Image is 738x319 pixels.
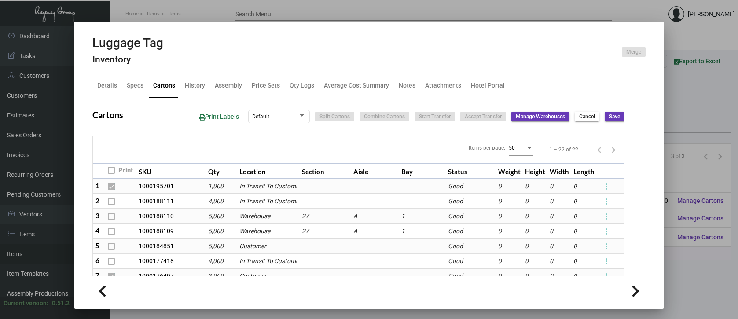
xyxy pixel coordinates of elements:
button: Save [605,112,624,121]
span: Manage Warehouses [516,113,565,121]
div: Price Sets [252,81,280,90]
div: Attachments [425,81,461,90]
th: Bay [399,163,446,179]
span: Default [252,114,269,120]
h4: Inventory [92,54,163,65]
button: Merge [622,47,646,57]
th: Status [446,163,496,179]
button: Print Labels [192,109,246,125]
span: Start Transfer [419,113,451,121]
button: Cancel [575,112,599,121]
div: Hotel Portal [471,81,505,90]
button: Manage Warehouses [511,112,569,121]
span: 7 [95,271,99,279]
h2: Luggage Tag [92,36,163,51]
th: Aisle [351,163,400,179]
th: Location [237,163,300,179]
span: Print [118,165,133,176]
button: Previous page [592,143,606,157]
button: Next page [606,143,621,157]
span: Merge [626,48,641,56]
div: Cartons [153,81,175,90]
button: Start Transfer [415,112,455,121]
span: 1 [95,182,99,190]
span: 50 [509,145,515,151]
span: 6 [95,257,99,264]
th: Height [523,163,547,179]
th: SKU [136,163,206,179]
span: Print Labels [199,113,239,120]
button: Accept Transfer [460,112,506,121]
div: History [185,81,205,90]
span: Combine Cartons [364,113,405,121]
span: 4 [95,227,99,235]
div: Details [97,81,117,90]
span: 5 [95,242,99,249]
h2: Cartons [92,110,123,120]
div: 0.51.2 [52,299,70,308]
span: 3 [95,212,99,220]
th: Length [571,163,597,179]
span: Split Cartons [319,113,350,121]
div: Average Cost Summary [324,81,389,90]
div: Specs [127,81,143,90]
th: Qty [206,163,237,179]
th: Width [547,163,571,179]
th: Section [300,163,351,179]
div: Notes [399,81,415,90]
th: Weight [496,163,523,179]
div: Qty Logs [290,81,314,90]
span: Save [609,113,620,121]
span: 2 [95,197,99,205]
div: Current version: [4,299,48,308]
div: Items per page: [469,144,505,152]
button: Split Cartons [315,112,354,121]
span: Cancel [579,113,595,121]
mat-select: Items per page: [509,144,533,151]
div: Assembly [215,81,242,90]
button: Combine Cartons [360,112,409,121]
div: 1 – 22 of 22 [549,146,578,154]
span: Accept Transfer [465,113,502,121]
